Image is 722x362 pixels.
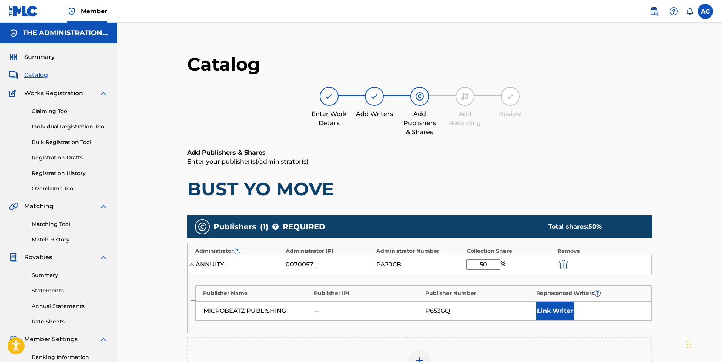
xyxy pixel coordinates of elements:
img: step indicator icon for Enter Work Details [325,92,334,101]
img: step indicator icon for Add Writers [370,92,379,101]
h5: THE ADMINISTRATION MP INC [23,29,108,37]
div: Remove [557,247,644,255]
div: Publisher Number [425,289,533,297]
img: help [669,7,678,16]
div: MICROBEATZ PUBLISHING [203,306,311,316]
img: Matching [9,202,18,211]
span: Member Settings [24,335,78,344]
img: Royalties [9,253,18,262]
img: Summary [9,53,18,62]
div: Add Writers [356,110,393,119]
h6: Add Publishers & Shares [187,148,652,157]
div: Administrator [195,247,282,255]
span: Member [81,7,107,15]
div: Collection Share [467,247,554,255]
span: 50 % [588,223,602,230]
span: ? [234,248,240,254]
img: expand [99,89,108,98]
div: Administrator IPI [286,247,373,255]
a: Summary [32,271,108,279]
a: Matching Tool [32,220,108,228]
div: Drag [687,333,691,356]
div: Represented Writers [536,289,644,297]
div: Add Recording [446,110,484,128]
a: Individual Registration Tool [32,123,108,131]
img: Member Settings [9,335,18,344]
div: Publisher Name [203,289,311,297]
a: Overclaims Tool [32,185,108,193]
span: Summary [24,53,55,62]
span: ( 1 ) [260,221,268,232]
span: ? [272,224,279,230]
img: step indicator icon for Add Recording [460,92,470,101]
div: Total shares: [548,222,637,231]
p: Enter your publisher(s)/administrator(s). [187,157,652,166]
img: 12a2ab48e56ec057fbd8.svg [559,260,568,269]
img: Catalog [9,71,18,80]
img: expand [99,202,108,211]
div: -- [314,306,422,316]
a: Banking Information [32,353,108,361]
a: Claiming Tool [32,107,108,115]
span: Matching [24,202,54,211]
a: Registration History [32,169,108,177]
div: Review [491,110,529,119]
div: Add Publishers & Shares [401,110,439,137]
span: Catalog [24,71,48,80]
a: Rate Sheets [32,318,108,326]
img: step indicator icon for Review [506,92,515,101]
a: Public Search [647,4,662,19]
span: % [500,259,507,270]
img: publishers [198,222,207,231]
span: Publishers [214,221,256,232]
div: Notifications [686,8,693,15]
img: expand [99,253,108,262]
img: expand-cell-toggle [188,261,196,268]
h1: BUST YO MOVE [187,178,652,200]
img: Top Rightsholder [67,7,76,16]
a: Statements [32,287,108,295]
div: Enter Work Details [310,110,348,128]
button: Link Writer [536,302,574,320]
img: Works Registration [9,89,19,98]
div: Publisher IPI [314,289,422,297]
span: Works Registration [24,89,83,98]
a: Match History [32,236,108,244]
a: Registration Drafts [32,154,108,162]
iframe: Resource Center [701,241,722,302]
img: MLC Logo [9,6,38,17]
img: step indicator icon for Add Publishers & Shares [415,92,424,101]
iframe: Chat Widget [684,326,722,362]
a: SummarySummary [9,53,55,62]
img: search [650,7,659,16]
a: CatalogCatalog [9,71,48,80]
a: Annual Statements [32,302,108,310]
h1: Catalog [187,53,652,76]
div: Administrator Number [376,247,463,255]
img: expand [99,335,108,344]
a: Bulk Registration Tool [32,138,108,146]
span: REQUIRED [283,221,325,232]
img: Accounts [9,29,18,38]
span: Royalties [24,253,52,262]
div: User Menu [698,4,713,19]
div: P653GQ [425,306,533,316]
div: Help [666,4,681,19]
span: ? [594,290,600,296]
